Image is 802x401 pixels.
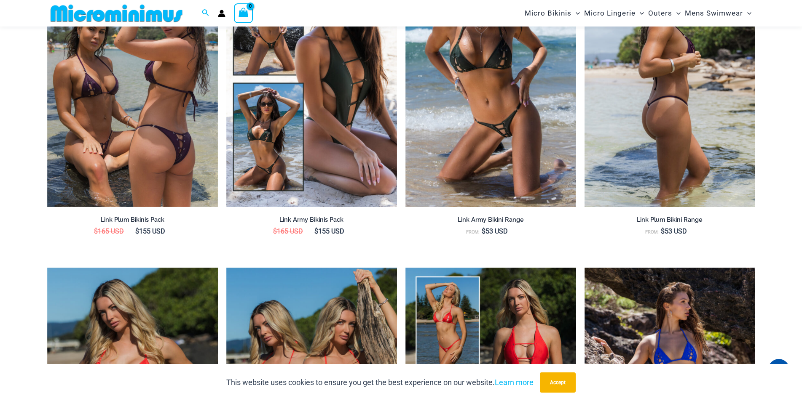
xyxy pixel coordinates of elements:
span: Mens Swimwear [685,3,743,24]
a: Search icon link [202,8,209,19]
span: $ [273,227,277,235]
span: $ [94,227,98,235]
span: Micro Lingerie [584,3,636,24]
a: Link Army Bikinis Pack [226,216,397,227]
bdi: 53 USD [482,227,508,235]
span: $ [135,227,139,235]
span: $ [661,227,665,235]
span: Outers [648,3,672,24]
span: $ [314,227,318,235]
bdi: 155 USD [135,227,165,235]
span: Menu Toggle [571,3,580,24]
a: OutersMenu ToggleMenu Toggle [646,3,683,24]
h2: Link Army Bikini Range [405,216,576,224]
bdi: 155 USD [314,227,344,235]
button: Accept [540,372,576,393]
span: From: [645,229,659,235]
span: From: [466,229,480,235]
h2: Link Plum Bikinis Pack [47,216,218,224]
span: Menu Toggle [672,3,681,24]
a: Account icon link [218,10,225,17]
h2: Link Plum Bikini Range [585,216,755,224]
a: Mens SwimwearMenu ToggleMenu Toggle [683,3,754,24]
bdi: 165 USD [94,227,124,235]
p: This website uses cookies to ensure you get the best experience on our website. [226,376,534,389]
bdi: 53 USD [661,227,687,235]
img: MM SHOP LOGO FLAT [47,4,186,23]
bdi: 165 USD [273,227,303,235]
span: Micro Bikinis [525,3,571,24]
a: Learn more [495,378,534,387]
span: Menu Toggle [743,3,751,24]
nav: Site Navigation [521,1,755,25]
span: Menu Toggle [636,3,644,24]
a: View Shopping Cart, empty [234,3,253,23]
a: Link Plum Bikini Range [585,216,755,227]
a: Micro BikinisMenu ToggleMenu Toggle [523,3,582,24]
a: Link Army Bikini Range [405,216,576,227]
a: Link Plum Bikinis Pack [47,216,218,227]
span: $ [482,227,485,235]
h2: Link Army Bikinis Pack [226,216,397,224]
a: Micro LingerieMenu ToggleMenu Toggle [582,3,646,24]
